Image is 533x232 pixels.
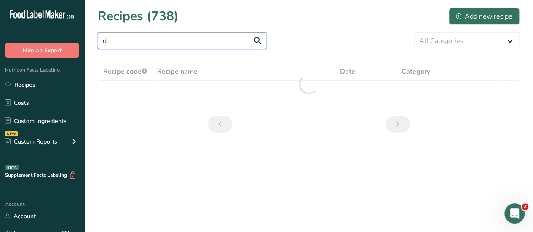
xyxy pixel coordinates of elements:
[5,131,18,136] div: NEW
[386,116,410,133] a: Next page
[504,203,525,224] iframe: Intercom live chat
[522,203,528,210] span: 2
[208,116,232,133] a: Previous page
[5,165,19,170] div: BETA
[5,43,79,58] button: Hire an Expert
[456,11,512,21] div: Add new recipe
[449,8,520,25] button: Add new recipe
[98,7,179,26] h1: Recipes (738)
[98,32,266,49] input: Search for recipe
[5,137,57,146] div: Custom Reports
